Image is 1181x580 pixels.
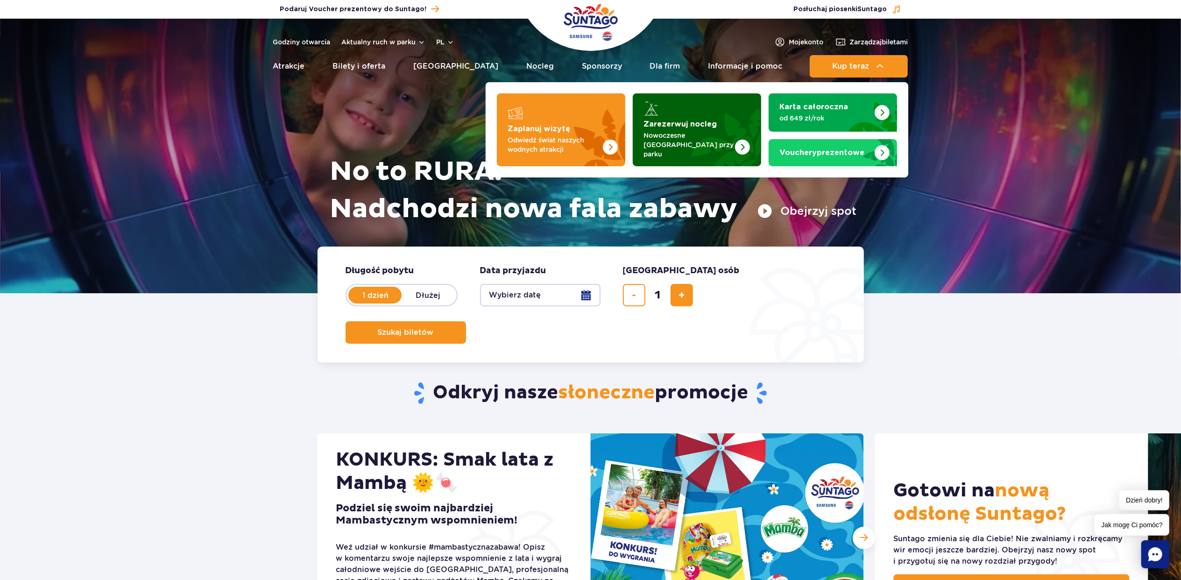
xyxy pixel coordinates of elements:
span: Jak mogę Ci pomóc? [1095,514,1169,536]
span: Moje konto [789,37,824,47]
button: Posłuchaj piosenkiSuntago [794,5,901,14]
span: Vouchery [780,149,817,156]
a: Bilety i oferta [332,55,385,78]
a: Dla firm [650,55,680,78]
strong: prezentowe [780,149,865,156]
input: liczba biletów [647,284,669,306]
div: Następny slajd [853,527,875,549]
a: Sponsorzy [582,55,622,78]
label: 1 dzień [349,285,403,305]
strong: Karta całoroczna [780,103,849,111]
span: Posłuchaj piosenki [794,5,887,14]
a: Atrakcje [273,55,305,78]
span: Kup teraz [832,62,869,71]
a: Karta całoroczna [769,93,897,132]
a: Mojekonto [774,36,824,48]
div: Suntago zmienia się dla Ciebie! Nie zwalniamy i rozkręcamy wir emocji jeszcze bardziej. Obejrzyj ... [894,533,1130,567]
span: Dzień dobry! [1119,490,1169,510]
p: Nowoczesne [GEOGRAPHIC_DATA] przy parku [644,131,735,159]
span: Data przyjazdu [480,265,546,276]
a: Informacje i pomoc [708,55,782,78]
button: Wybierz datę [480,284,601,306]
span: Podaruj Voucher prezentowy do Suntago! [280,5,427,14]
span: [GEOGRAPHIC_DATA] osób [623,265,740,276]
span: Szukaj biletów [378,328,434,337]
div: Chat [1141,540,1169,568]
h1: No to RURA! Nadchodzi nowa fala zabawy [330,153,857,228]
h2: Odkryj nasze promocje [317,381,864,405]
h2: KONKURS: Smak lata z Mambą 🌞🍬 [336,448,572,495]
a: [GEOGRAPHIC_DATA] [413,55,499,78]
h3: Podziel się swoim najbardziej Mambastycznym wspomnieniem! [336,502,572,527]
p: od 649 zł/rok [780,113,871,123]
button: usuń bilet [623,284,645,306]
a: Nocleg [526,55,554,78]
button: pl [437,37,454,47]
h2: Gotowi na [894,479,1130,526]
button: dodaj bilet [671,284,693,306]
a: Zarządzajbiletami [835,36,908,48]
button: Kup teraz [810,55,908,78]
button: Szukaj biletów [346,321,466,344]
span: Zarządzaj biletami [850,37,908,47]
strong: Zarezerwuj nocleg [644,120,717,128]
span: słoneczne [558,381,655,404]
p: Odwiedź świat naszych wodnych atrakcji [508,135,599,154]
a: Godziny otwarcia [273,37,331,47]
span: nową odsłonę Suntago? [894,479,1067,526]
label: Dłużej [402,285,455,305]
form: Planowanie wizyty w Park of Poland [318,247,864,362]
a: Vouchery prezentowe [769,139,897,166]
a: Zaplanuj wizytę [497,93,625,166]
span: Długość pobytu [346,265,414,276]
a: Podaruj Voucher prezentowy do Suntago! [280,3,439,15]
button: Aktualny ruch w parku [342,38,425,46]
strong: Zaplanuj wizytę [508,125,571,133]
a: Zarezerwuj nocleg [633,93,761,166]
button: Obejrzyj spot [757,204,857,219]
span: Suntago [858,6,887,13]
